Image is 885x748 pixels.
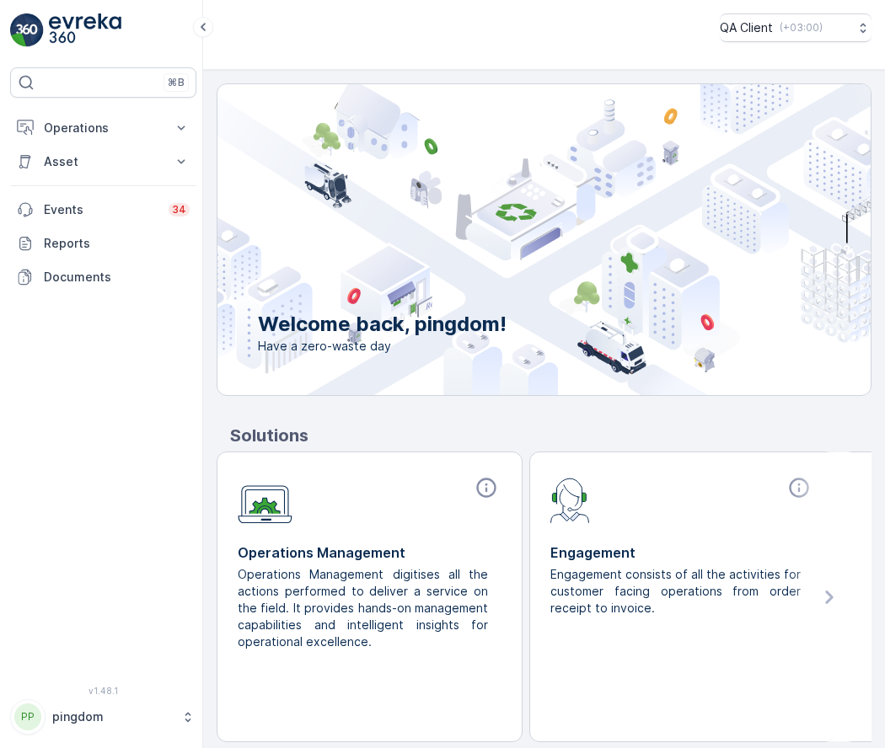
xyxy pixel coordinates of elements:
button: Operations [10,111,196,145]
a: Events34 [10,193,196,227]
a: Documents [10,260,196,294]
button: QA Client(+03:00) [720,13,872,42]
button: Asset [10,145,196,179]
p: Reports [44,235,190,252]
p: Events [44,201,158,218]
img: logo_light-DOdMpM7g.png [49,13,121,47]
p: QA Client [720,19,773,36]
button: PPpingdom [10,699,196,735]
a: Reports [10,227,196,260]
p: Operations Management digitises all the actions performed to deliver a service on the field. It p... [238,566,488,650]
p: Engagement [550,542,814,563]
p: Documents [44,269,190,286]
img: logo [10,13,44,47]
img: module-icon [238,476,292,524]
img: city illustration [142,84,871,395]
img: module-icon [550,476,590,523]
p: Engagement consists of all the activities for customer facing operations from order receipt to in... [550,566,801,617]
p: Operations [44,120,163,136]
span: Have a zero-waste day [258,338,507,355]
p: Solutions [230,423,872,448]
p: ( +03:00 ) [780,21,823,35]
p: pingdom [52,708,173,725]
p: Operations Management [238,542,501,563]
p: 34 [172,203,186,216]
span: v 1.48.1 [10,686,196,696]
div: PP [14,703,41,730]
p: Welcome back, pingdom! [258,311,507,338]
p: ⌘B [168,76,185,89]
p: Asset [44,153,163,170]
